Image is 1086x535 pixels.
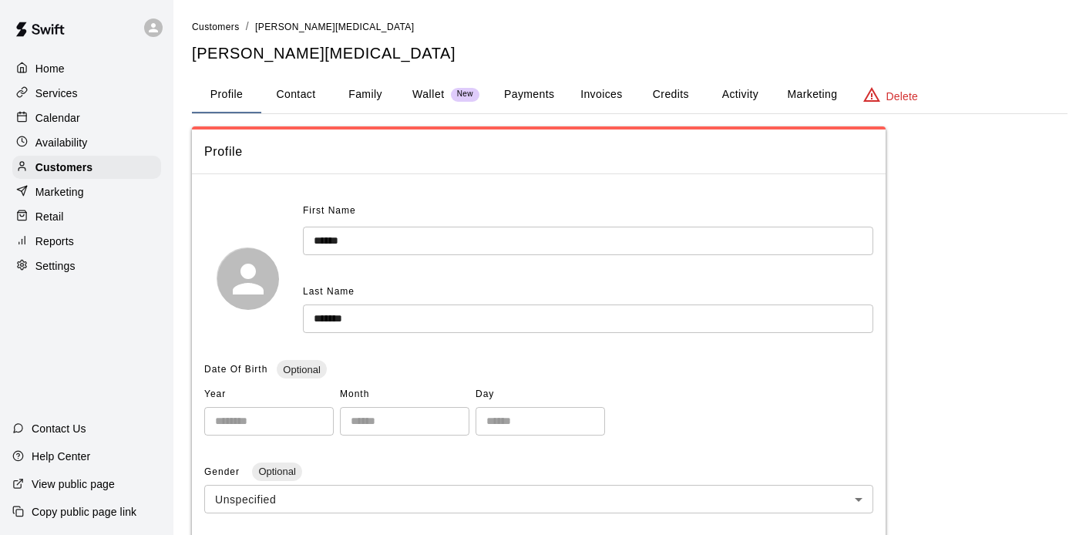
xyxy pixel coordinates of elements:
[35,258,76,274] p: Settings
[192,76,1068,113] div: basic tabs example
[192,19,1068,35] nav: breadcrumb
[12,180,161,204] a: Marketing
[35,209,64,224] p: Retail
[35,61,65,76] p: Home
[261,76,331,113] button: Contact
[204,485,873,513] div: Unspecified
[12,254,161,278] a: Settings
[35,135,88,150] p: Availability
[35,160,92,175] p: Customers
[246,19,249,35] li: /
[204,466,243,477] span: Gender
[204,382,334,407] span: Year
[252,466,301,477] span: Optional
[32,421,86,436] p: Contact Us
[12,82,161,105] a: Services
[277,364,326,375] span: Optional
[35,110,80,126] p: Calendar
[35,86,78,101] p: Services
[32,476,115,492] p: View public page
[492,76,567,113] button: Payments
[32,449,90,464] p: Help Center
[331,76,400,113] button: Family
[12,131,161,154] a: Availability
[12,230,161,253] a: Reports
[12,156,161,179] a: Customers
[204,142,873,162] span: Profile
[192,43,1068,64] h5: [PERSON_NAME][MEDICAL_DATA]
[303,199,356,224] span: First Name
[775,76,849,113] button: Marketing
[636,76,705,113] button: Credits
[192,22,240,32] span: Customers
[192,20,240,32] a: Customers
[412,86,445,103] p: Wallet
[303,286,355,297] span: Last Name
[12,106,161,130] a: Calendar
[476,382,605,407] span: Day
[567,76,636,113] button: Invoices
[32,504,136,520] p: Copy public page link
[705,76,775,113] button: Activity
[886,89,918,104] p: Delete
[12,205,161,228] a: Retail
[192,76,261,113] button: Profile
[255,22,414,32] span: [PERSON_NAME][MEDICAL_DATA]
[204,364,267,375] span: Date Of Birth
[340,382,469,407] span: Month
[35,184,84,200] p: Marketing
[12,57,161,80] a: Home
[451,89,479,99] span: New
[35,234,74,249] p: Reports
